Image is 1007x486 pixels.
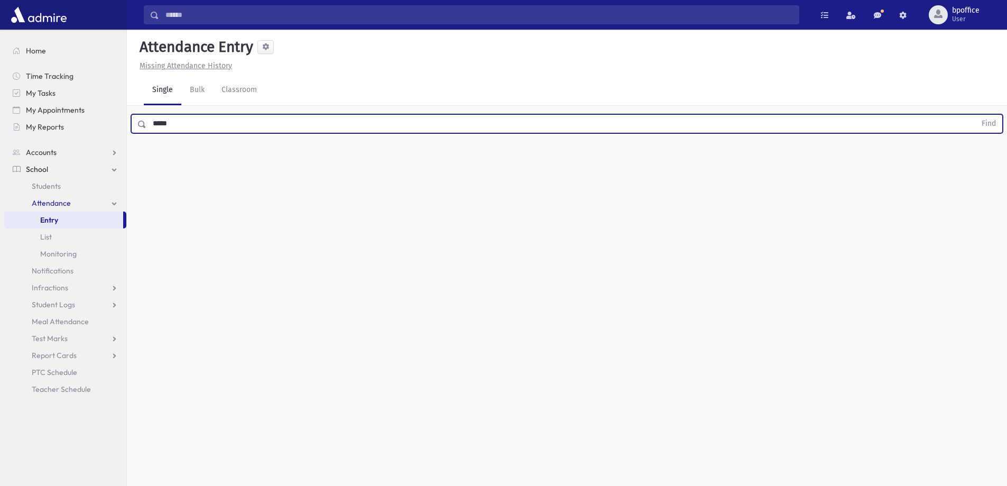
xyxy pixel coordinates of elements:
a: Entry [4,212,123,228]
a: Infractions [4,279,126,296]
h5: Attendance Entry [135,38,253,56]
span: My Tasks [26,88,56,98]
a: My Appointments [4,102,126,118]
span: Teacher Schedule [32,384,91,394]
a: My Reports [4,118,126,135]
a: Monitoring [4,245,126,262]
span: User [952,15,980,23]
span: Time Tracking [26,71,73,81]
a: School [4,161,126,178]
span: My Appointments [26,105,85,115]
span: Infractions [32,283,68,292]
span: PTC Schedule [32,368,77,377]
span: Attendance [32,198,71,208]
span: Students [32,181,61,191]
span: Monitoring [40,249,77,259]
a: Teacher Schedule [4,381,126,398]
a: Missing Attendance History [135,61,232,70]
a: Meal Attendance [4,313,126,330]
a: Classroom [213,76,265,105]
input: Search [159,5,799,24]
span: List [40,232,52,242]
a: PTC Schedule [4,364,126,381]
span: Student Logs [32,300,75,309]
span: Entry [40,215,58,225]
span: Notifications [32,266,73,276]
span: Test Marks [32,334,68,343]
span: School [26,164,48,174]
a: Notifications [4,262,126,279]
a: Accounts [4,144,126,161]
span: My Reports [26,122,64,132]
span: bpoffice [952,6,980,15]
u: Missing Attendance History [140,61,232,70]
a: Attendance [4,195,126,212]
a: Bulk [181,76,213,105]
a: Test Marks [4,330,126,347]
a: Home [4,42,126,59]
a: Time Tracking [4,68,126,85]
span: Accounts [26,148,57,157]
button: Find [975,115,1002,133]
img: AdmirePro [8,4,69,25]
a: Student Logs [4,296,126,313]
span: Report Cards [32,351,77,360]
span: Meal Attendance [32,317,89,326]
a: List [4,228,126,245]
span: Home [26,46,46,56]
a: Students [4,178,126,195]
a: My Tasks [4,85,126,102]
a: Report Cards [4,347,126,364]
a: Single [144,76,181,105]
